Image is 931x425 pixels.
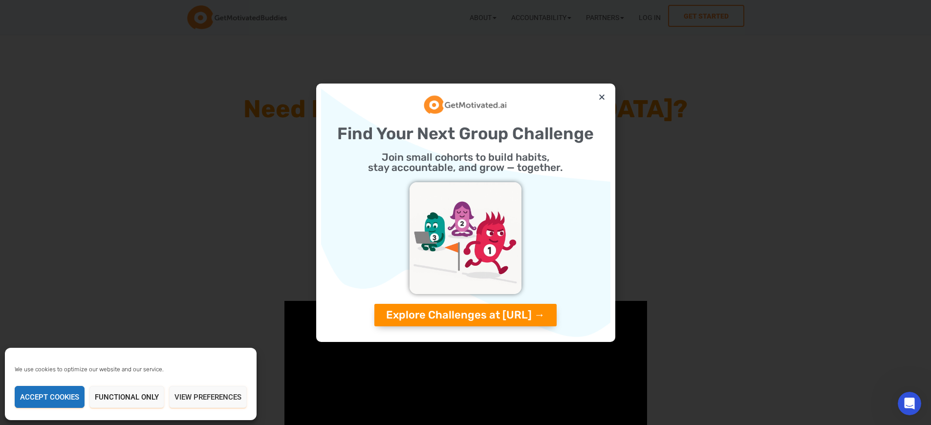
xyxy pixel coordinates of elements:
[424,94,507,116] img: GetMotivatedAI Logo
[386,310,545,320] span: Explore Challenges at [URL] →
[326,126,606,142] h2: Find Your Next Group Challenge
[374,304,557,326] a: Explore Challenges at [URL] →
[169,386,247,408] button: View preferences
[15,386,85,408] button: Accept cookies
[898,392,921,415] iframe: Intercom live chat
[15,365,219,374] div: We use cookies to optimize our website and our service.
[326,152,606,172] h2: Join small cohorts to build habits, stay accountable, and grow — together.
[598,93,606,101] a: Close
[89,386,164,408] button: Functional only
[410,182,521,294] img: challenges_getmotivatedAI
